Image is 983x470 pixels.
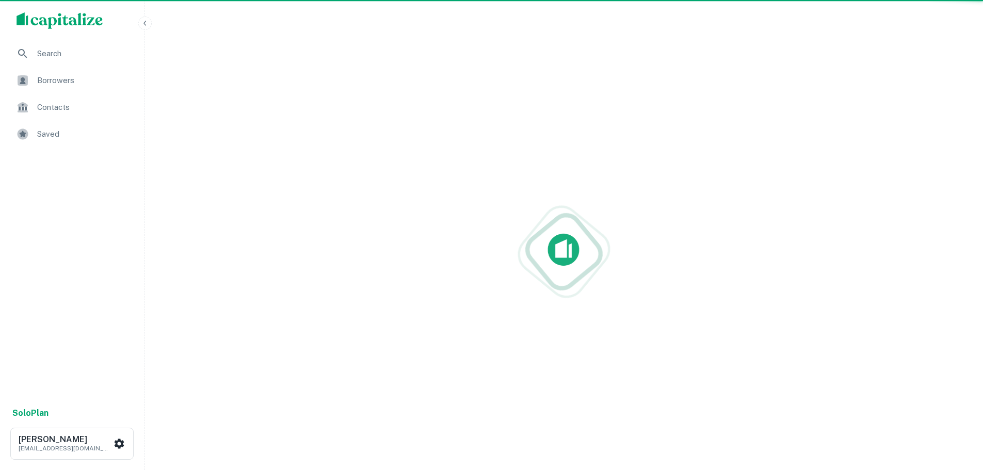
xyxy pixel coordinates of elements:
[37,74,130,87] span: Borrowers
[8,68,136,93] a: Borrowers
[17,12,103,29] img: capitalize-logo.png
[8,122,136,147] a: Saved
[10,428,134,460] button: [PERSON_NAME][EMAIL_ADDRESS][DOMAIN_NAME]
[8,95,136,120] a: Contacts
[37,101,130,114] span: Contacts
[12,408,49,418] strong: Solo Plan
[8,41,136,66] a: Search
[19,435,111,444] h6: [PERSON_NAME]
[12,407,49,419] a: SoloPlan
[19,444,111,453] p: [EMAIL_ADDRESS][DOMAIN_NAME]
[37,47,130,60] span: Search
[37,128,130,140] span: Saved
[931,387,983,437] iframe: Chat Widget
